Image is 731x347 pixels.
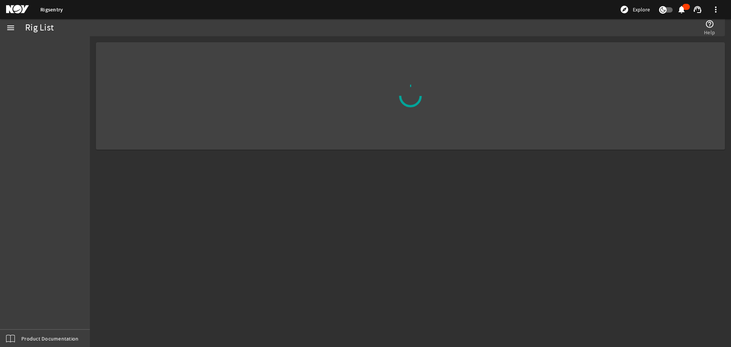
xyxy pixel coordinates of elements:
mat-icon: notifications [677,5,686,14]
span: Product Documentation [21,335,78,342]
span: Explore [633,6,650,13]
mat-icon: explore [620,5,629,14]
mat-icon: help_outline [705,19,714,29]
button: Explore [617,3,653,16]
div: Rig List [25,24,54,32]
mat-icon: support_agent [693,5,702,14]
a: Rigsentry [40,6,63,13]
button: more_vert [707,0,725,19]
mat-icon: menu [6,23,15,32]
span: Help [704,29,715,36]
